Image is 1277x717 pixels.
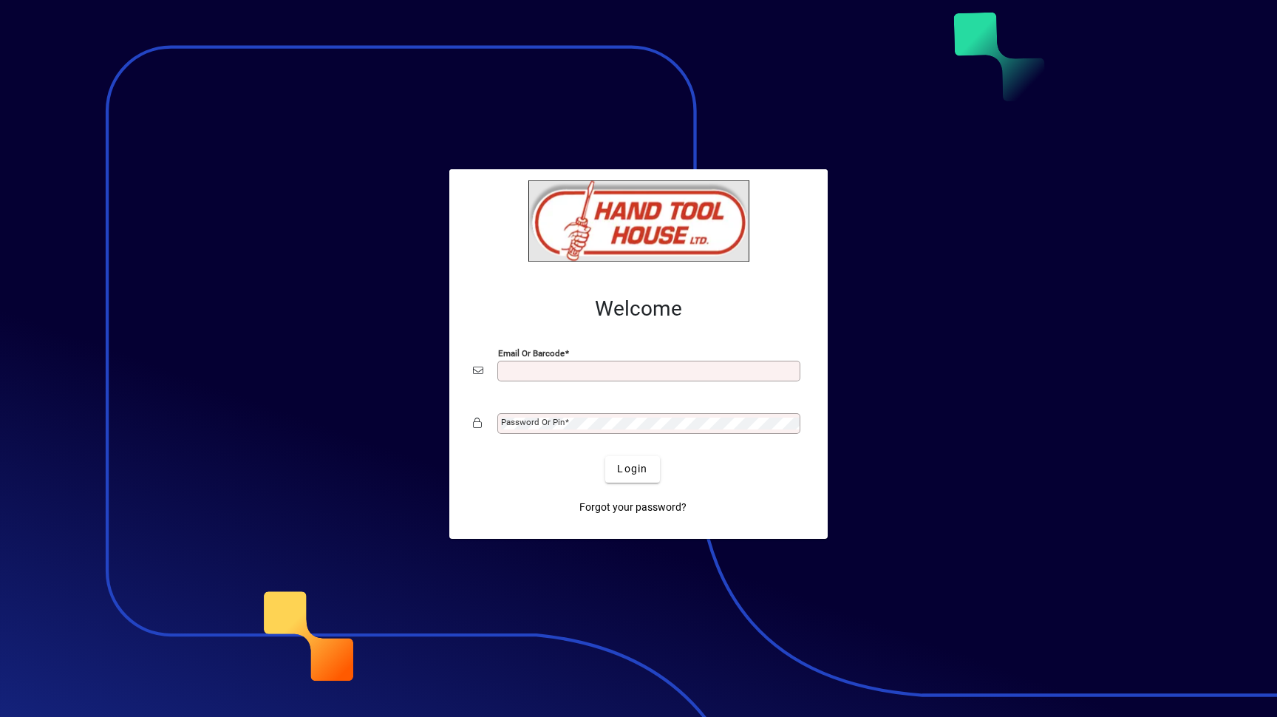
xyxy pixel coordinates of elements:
mat-label: Email or Barcode [498,347,565,358]
button: Login [605,456,659,483]
mat-label: Password or Pin [501,417,565,427]
h2: Welcome [473,296,804,322]
span: Forgot your password? [579,500,687,515]
a: Forgot your password? [573,495,692,521]
span: Login [617,461,647,477]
